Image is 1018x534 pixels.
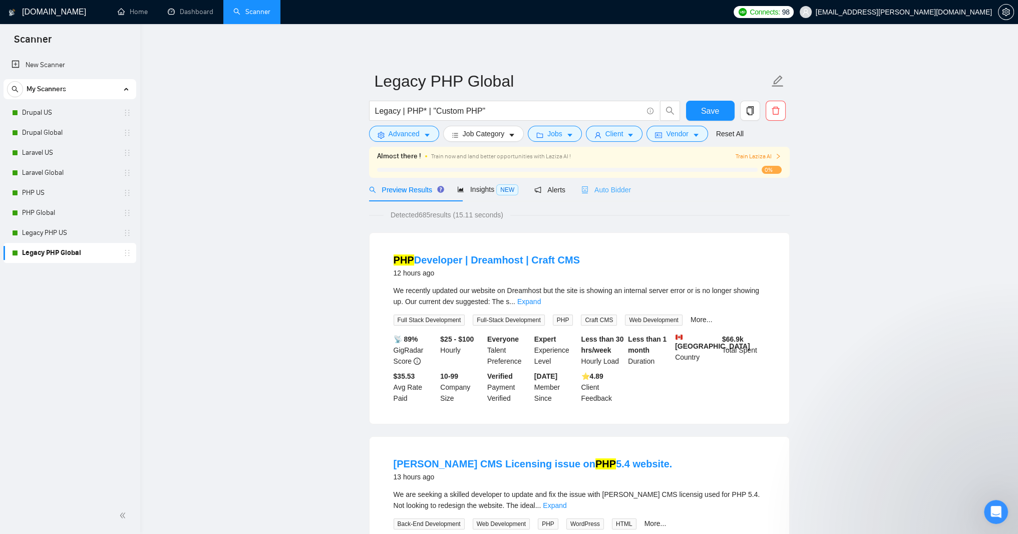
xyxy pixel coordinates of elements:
[534,372,557,380] b: [DATE]
[487,372,513,380] b: Verified
[675,334,750,350] b: [GEOGRAPHIC_DATA]
[168,8,213,16] a: dashboardDashboard
[647,108,653,114] span: info-circle
[485,371,532,404] div: Payment Verified
[720,334,767,367] div: Total Spent
[394,267,580,279] div: 12 hours ago
[463,128,504,139] span: Job Category
[22,123,117,143] a: Drupal Global
[775,153,781,159] span: right
[771,75,784,88] span: edit
[532,371,579,404] div: Member Since
[716,128,744,139] a: Reset All
[485,334,532,367] div: Talent Preference
[369,126,439,142] button: settingAdvancedcaret-down
[517,298,541,306] a: Expand
[532,334,579,367] div: Experience Level
[628,335,666,354] b: Less than 1 month
[581,372,603,380] b: ⭐️ 4.89
[739,8,747,16] img: upwork-logo.png
[508,131,515,139] span: caret-down
[701,105,719,117] span: Save
[394,287,759,306] span: We recently updated our website on Dreamhost but the site is showing an internal server error or ...
[394,490,760,509] span: We are seeking a skilled developer to update and fix the issue with [PERSON_NAME] CMS licensig us...
[394,335,418,343] b: 📡 89%
[123,149,131,157] span: holder
[496,184,518,195] span: NEW
[534,335,556,343] b: Expert
[646,126,708,142] button: idcardVendorcaret-down
[644,519,666,527] a: More...
[389,128,420,139] span: Advanced
[123,129,131,137] span: holder
[394,458,672,469] a: [PERSON_NAME] CMS Licensing issue onPHP5.4 website.
[457,185,518,193] span: Insights
[998,8,1014,16] a: setting
[566,131,573,139] span: caret-down
[538,518,558,529] span: PHP
[722,335,744,343] b: $ 66.9k
[22,203,117,223] a: PHP Global
[9,5,16,21] img: logo
[394,518,465,529] span: Back-End Development
[605,128,623,139] span: Client
[528,126,582,142] button: folderJobscaret-down
[22,183,117,203] a: PHP US
[766,101,786,121] button: delete
[750,7,780,18] span: Connects:
[123,209,131,217] span: holder
[392,371,439,404] div: Avg Rate Paid
[440,372,458,380] b: 10-99
[579,371,626,404] div: Client Feedback
[766,106,785,115] span: delete
[369,186,441,194] span: Preview Results
[473,518,530,529] span: Web Development
[4,55,136,75] li: New Scanner
[394,254,580,265] a: PHPDeveloper | Dreamhost | Craft CMS
[509,298,515,306] span: ...
[12,55,128,75] a: New Scanner
[473,315,544,326] span: Full-Stack Development
[998,8,1013,16] span: setting
[581,186,631,194] span: Auto Bidder
[394,254,414,265] mark: PHP
[431,153,571,160] span: Train now and land better opportunities with Laziza AI !
[534,186,565,194] span: Alerts
[414,358,421,365] span: info-circle
[378,131,385,139] span: setting
[626,334,673,367] div: Duration
[666,128,688,139] span: Vendor
[457,186,464,193] span: area-chart
[394,315,465,326] span: Full Stack Development
[394,372,415,380] b: $35.53
[612,518,636,529] span: HTML
[579,334,626,367] div: Hourly Load
[487,335,519,343] b: Everyone
[22,143,117,163] a: Laravel US
[394,489,765,511] div: We are seeking a skilled developer to update and fix the issue with Lisk CMS licensig used for PH...
[625,315,683,326] span: Web Development
[7,81,23,97] button: search
[686,101,735,121] button: Save
[438,334,485,367] div: Hourly
[802,9,809,16] span: user
[691,316,713,324] a: More...
[594,131,601,139] span: user
[123,229,131,237] span: holder
[536,131,543,139] span: folder
[581,335,624,354] b: Less than 30 hrs/week
[438,371,485,404] div: Company Size
[375,69,769,94] input: Scanner name...
[22,103,117,123] a: Drupal US
[535,501,541,509] span: ...
[675,334,683,341] img: 🇨🇦
[566,518,604,529] span: WordPress
[22,223,117,243] a: Legacy PHP US
[660,106,680,115] span: search
[595,458,616,469] mark: PHP
[123,169,131,177] span: holder
[782,7,790,18] span: 98
[369,186,376,193] span: search
[6,32,60,53] span: Scanner
[452,131,459,139] span: bars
